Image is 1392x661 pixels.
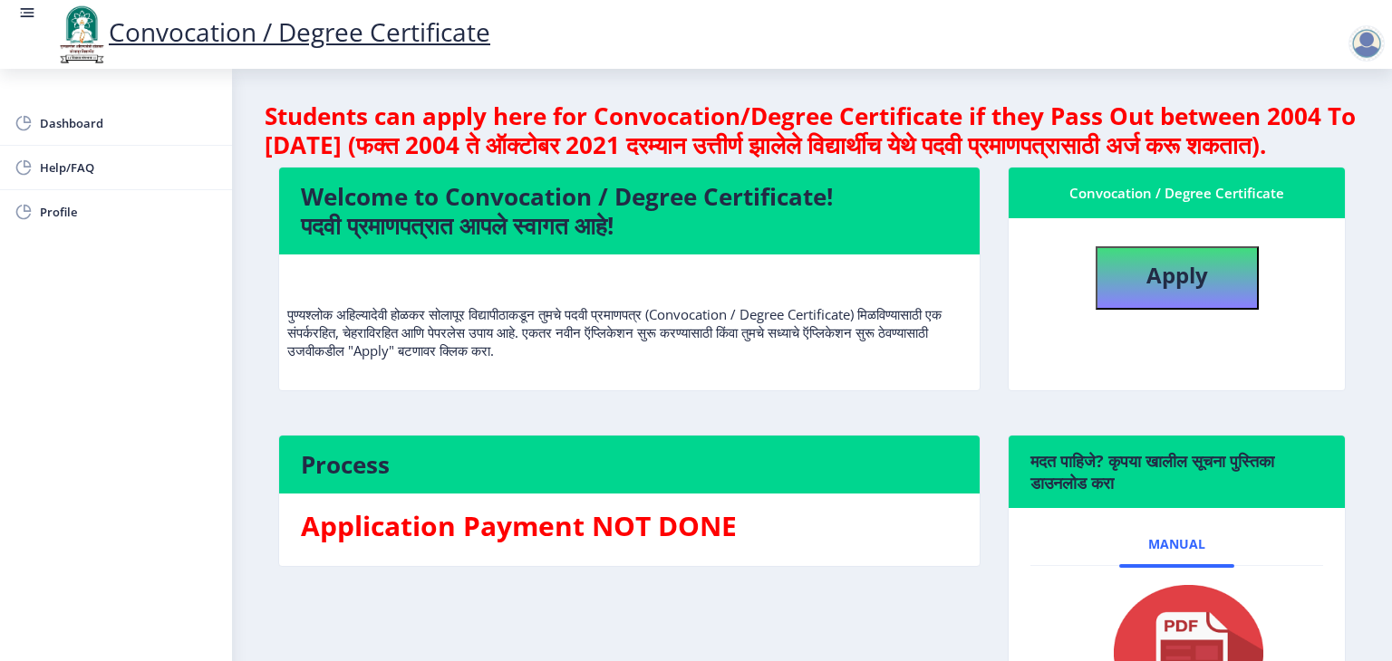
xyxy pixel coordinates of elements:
[1119,522,1234,566] a: Manual
[1030,182,1323,204] div: Convocation / Degree Certificate
[287,269,971,359] p: पुण्यश्लोक अहिल्यादेवी होळकर सोलापूर विद्यापीठाकडून तुमचे पदवी प्रमाणपत्र (Convocation / Degree C...
[54,14,490,49] a: Convocation / Degree Certificate
[1096,246,1259,310] button: Apply
[301,450,958,479] h4: Process
[1148,537,1205,551] span: Manual
[265,101,1359,159] h4: Students can apply here for Convocation/Degree Certificate if they Pass Out between 2004 To [DATE...
[1030,450,1323,493] h6: मदत पाहिजे? कृपया खालील सूचना पुस्तिका डाउनलोड करा
[40,157,217,178] span: Help/FAQ
[40,201,217,223] span: Profile
[1146,260,1208,290] b: Apply
[301,182,958,240] h4: Welcome to Convocation / Degree Certificate! पदवी प्रमाणपत्रात आपले स्वागत आहे!
[54,4,109,65] img: logo
[40,112,217,134] span: Dashboard
[301,508,958,544] h3: Application Payment NOT DONE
